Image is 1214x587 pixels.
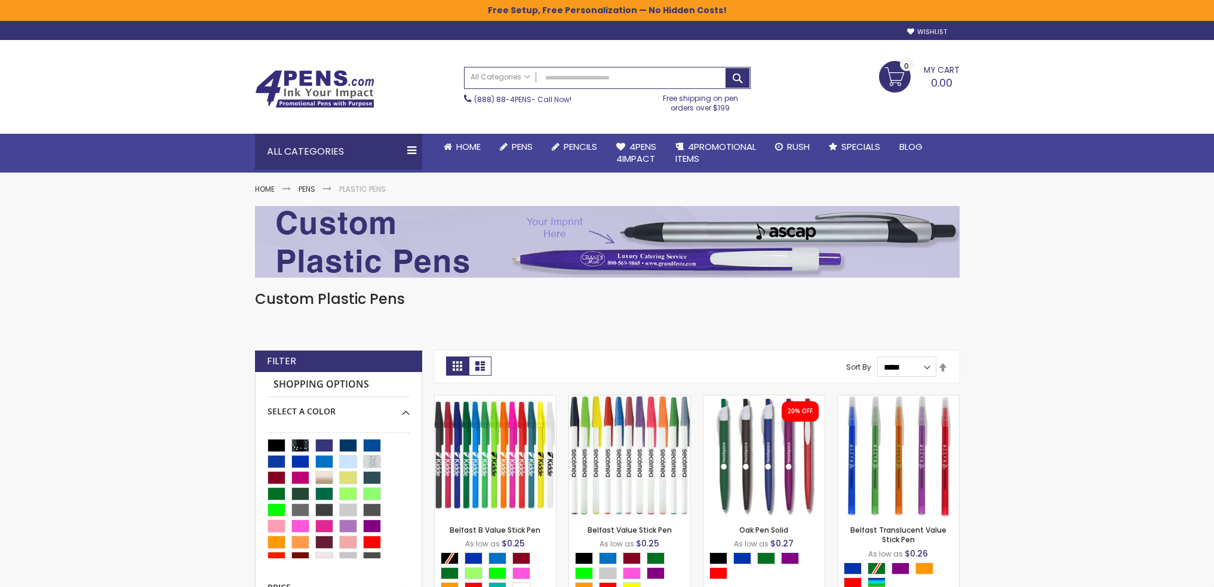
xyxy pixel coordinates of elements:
[434,134,490,160] a: Home
[488,552,506,564] div: Blue Light
[465,67,536,87] a: All Categories
[607,134,666,173] a: 4Pens4impact
[709,567,727,579] div: Red
[564,140,597,153] span: Pencils
[844,563,862,574] div: Blue
[675,140,756,165] span: 4PROMOTIONAL ITEMS
[907,27,947,36] a: Wishlist
[600,539,634,549] span: As low as
[757,552,775,564] div: Green
[474,94,571,105] span: - Call Now!
[502,537,525,549] span: $0.25
[709,552,727,564] div: Black
[838,395,959,405] a: Belfast Translucent Value Stick Pen
[435,395,556,517] img: Belfast B Value Stick Pen
[465,567,482,579] div: Green Light
[490,134,542,160] a: Pens
[734,539,769,549] span: As low as
[868,549,903,559] span: As low as
[474,94,531,105] a: (888) 88-4PENS
[879,61,960,91] a: 0.00 0
[255,184,275,194] a: Home
[441,567,459,579] div: Green
[850,525,946,545] a: Belfast Translucent Value Stick Pen
[255,206,960,278] img: Plastic Pens
[299,184,315,194] a: Pens
[770,537,794,549] span: $0.27
[931,75,952,90] span: 0.00
[890,134,932,160] a: Blog
[819,134,890,160] a: Specials
[255,134,422,170] div: All Categories
[846,362,871,372] label: Sort By
[575,552,593,564] div: Black
[255,290,960,309] h1: Custom Plastic Pens
[739,525,788,535] a: Oak Pen Solid
[838,395,959,517] img: Belfast Translucent Value Stick Pen
[339,184,386,194] strong: Plastic Pens
[465,539,500,549] span: As low as
[268,372,410,398] strong: Shopping Options
[488,567,506,579] div: Lime Green
[446,356,469,376] strong: Grid
[450,525,540,535] a: Belfast B Value Stick Pen
[542,134,607,160] a: Pencils
[905,548,928,560] span: $0.26
[647,552,665,564] div: Green
[268,397,410,417] div: Select A Color
[915,563,933,574] div: Orange
[666,134,766,173] a: 4PROMOTIONALITEMS
[465,552,482,564] div: Blue
[569,395,690,517] img: Belfast Value Stick Pen
[841,140,880,153] span: Specials
[435,395,556,405] a: Belfast B Value Stick Pen
[471,72,530,82] span: All Categories
[456,140,481,153] span: Home
[599,552,617,564] div: Blue Light
[703,395,825,405] a: Oak Pen Solid
[788,407,813,416] div: 20% OFF
[623,567,641,579] div: Pink
[709,552,825,582] div: Select A Color
[781,552,799,564] div: Purple
[255,70,374,108] img: 4Pens Custom Pens and Promotional Products
[512,140,533,153] span: Pens
[892,563,909,574] div: Purple
[899,140,923,153] span: Blog
[766,134,819,160] a: Rush
[267,355,296,368] strong: Filter
[636,537,659,549] span: $0.25
[647,567,665,579] div: Purple
[650,89,751,113] div: Free shipping on pen orders over $199
[616,140,656,165] span: 4Pens 4impact
[733,552,751,564] div: Blue
[512,552,530,564] div: Burgundy
[623,552,641,564] div: Burgundy
[569,395,690,405] a: Belfast Value Stick Pen
[904,60,909,72] span: 0
[588,525,672,535] a: Belfast Value Stick Pen
[575,567,593,579] div: Lime Green
[512,567,530,579] div: Pink
[787,140,810,153] span: Rush
[703,395,825,517] img: Oak Pen Solid
[599,567,617,579] div: Grey Light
